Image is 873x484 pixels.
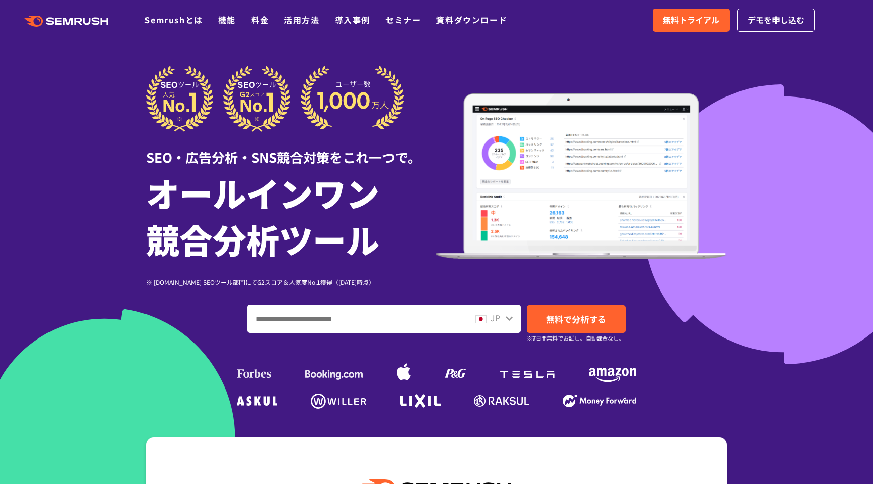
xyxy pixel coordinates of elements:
a: 資料ダウンロード [436,14,507,26]
a: デモを申し込む [737,9,815,32]
a: 活用方法 [284,14,319,26]
h1: オールインワン 競合分析ツール [146,169,437,262]
a: セミナー [385,14,421,26]
small: ※7日間無料でお試し。自動課金なし。 [527,333,624,343]
a: 導入事例 [335,14,370,26]
a: 無料で分析する [527,305,626,333]
span: 無料で分析する [546,313,606,325]
span: 無料トライアル [663,14,719,27]
a: 無料トライアル [653,9,730,32]
div: SEO・広告分析・SNS競合対策をこれ一つで。 [146,132,437,167]
input: ドメイン、キーワードまたはURLを入力してください [248,305,466,332]
a: 機能 [218,14,236,26]
a: 料金 [251,14,269,26]
span: JP [491,312,500,324]
a: Semrushとは [144,14,203,26]
div: ※ [DOMAIN_NAME] SEOツール部門にてG2スコア＆人気度No.1獲得（[DATE]時点） [146,277,437,287]
span: デモを申し込む [748,14,804,27]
